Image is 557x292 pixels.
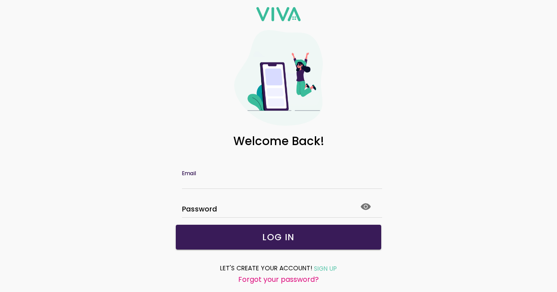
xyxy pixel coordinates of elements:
[238,274,319,284] ion-text: Forgot your password?
[312,263,337,274] a: SIGN UP
[220,264,312,273] ion-text: LET'S CREATE YOUR ACCOUNT!
[182,178,375,185] input: Email
[314,264,337,273] ion-text: SIGN UP
[176,225,381,250] ion-button: LOG IN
